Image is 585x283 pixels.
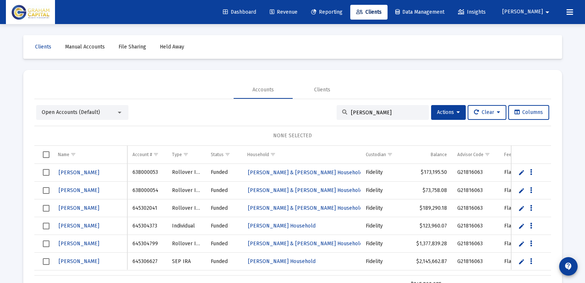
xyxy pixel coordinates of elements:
[406,146,452,164] td: Column Balance
[361,164,406,182] td: Fidelity
[361,217,406,235] td: Fidelity
[118,44,146,50] span: File Sharing
[167,146,206,164] td: Column Type
[350,5,388,20] a: Clients
[133,152,152,158] div: Account #
[518,223,525,229] a: Edit
[127,235,166,253] td: 645304799
[406,182,452,199] td: $73,758.08
[58,238,100,249] a: [PERSON_NAME]
[406,253,452,270] td: $2,145,662.87
[242,146,361,164] td: Column Household
[65,44,105,50] span: Manual Accounts
[247,167,364,178] a: [PERSON_NAME] & [PERSON_NAME] Household
[211,152,224,158] div: Status
[247,238,364,249] a: [PERSON_NAME] & [PERSON_NAME] Household
[167,199,206,217] td: Rollover IRA
[389,5,450,20] a: Data Management
[437,109,460,115] span: Actions
[154,40,190,54] a: Held Away
[543,5,552,20] mat-icon: arrow_drop_down
[42,109,100,115] span: Open Accounts (Default)
[452,182,499,199] td: G21816063
[206,146,242,164] td: Column Status
[518,169,525,176] a: Edit
[361,235,406,253] td: Fidelity
[58,185,100,196] a: [PERSON_NAME]
[59,223,99,229] span: [PERSON_NAME]
[366,152,386,158] div: Custodian
[499,146,553,164] td: Column Fee Structure(s)
[361,146,406,164] td: Column Custodian
[452,146,499,164] td: Column Advisor Code
[43,240,49,247] div: Select row
[43,187,49,194] div: Select row
[127,199,166,217] td: 645302041
[70,152,76,157] span: Show filter options for column 'Name'
[493,4,561,19] button: [PERSON_NAME]
[217,5,262,20] a: Dashboard
[211,240,237,247] div: Funded
[248,223,316,229] span: [PERSON_NAME] Household
[361,199,406,217] td: Fidelity
[515,109,543,115] span: Columns
[225,152,230,157] span: Show filter options for column 'Status'
[564,262,573,271] mat-icon: contact_support
[502,9,543,15] span: [PERSON_NAME]
[452,5,492,20] a: Insights
[351,110,423,116] input: Search
[499,235,553,253] td: Flat 1%
[387,152,393,157] span: Show filter options for column 'Custodian'
[311,9,343,15] span: Reporting
[452,164,499,182] td: G21816063
[29,40,57,54] a: Clients
[247,203,364,213] a: [PERSON_NAME] & [PERSON_NAME] Household
[58,220,100,231] a: [PERSON_NAME]
[247,256,316,267] a: [PERSON_NAME] Household
[43,223,49,229] div: Select row
[43,205,49,212] div: Select row
[406,164,452,182] td: $173,195.50
[53,146,128,164] td: Column Name
[211,169,237,176] div: Funded
[35,44,51,50] span: Clients
[153,152,159,157] span: Show filter options for column 'Account #'
[406,199,452,217] td: $189,290.18
[127,182,166,199] td: 638000054
[252,86,274,94] div: Accounts
[59,187,99,193] span: [PERSON_NAME]
[248,258,316,265] span: [PERSON_NAME] Household
[499,182,553,199] td: Flat 1%
[43,258,49,265] div: Select row
[468,105,506,120] button: Clear
[59,240,99,247] span: [PERSON_NAME]
[248,205,363,211] span: [PERSON_NAME] & [PERSON_NAME] Household
[211,258,237,265] div: Funded
[58,256,100,267] a: [PERSON_NAME]
[43,151,49,158] div: Select all
[361,182,406,199] td: Fidelity
[248,240,363,247] span: [PERSON_NAME] & [PERSON_NAME] Household
[452,235,499,253] td: G21816063
[361,253,406,270] td: Fidelity
[518,187,525,194] a: Edit
[247,220,316,231] a: [PERSON_NAME] Household
[248,187,363,193] span: [PERSON_NAME] & [PERSON_NAME] Household
[59,169,99,176] span: [PERSON_NAME]
[59,258,99,265] span: [PERSON_NAME]
[211,205,237,212] div: Funded
[499,199,553,217] td: Flat 1.25%
[172,152,182,158] div: Type
[59,40,111,54] a: Manual Accounts
[474,109,500,115] span: Clear
[504,152,536,158] div: Fee Structure(s)
[160,44,184,50] span: Held Away
[518,205,525,212] a: Edit
[223,9,256,15] span: Dashboard
[127,217,166,235] td: 645304373
[452,199,499,217] td: G21816063
[406,235,452,253] td: $1,377,839.28
[167,164,206,182] td: Rollover IRA
[183,152,189,157] span: Show filter options for column 'Type'
[508,105,549,120] button: Columns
